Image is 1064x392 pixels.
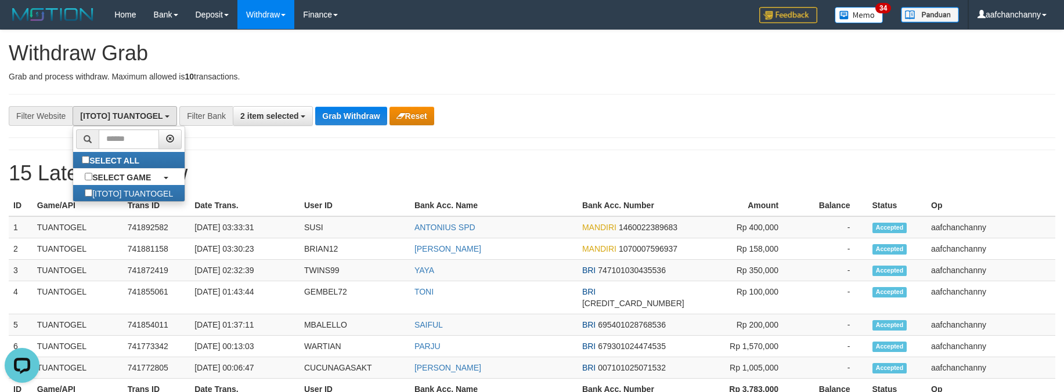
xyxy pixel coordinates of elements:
td: WARTIAN [300,335,410,357]
td: TUANTOGEL [33,357,123,378]
th: Bank Acc. Number [578,195,689,216]
td: 741855061 [123,281,190,314]
h1: 15 Latest Withdraw [9,162,1055,185]
th: Amount [689,195,796,216]
button: Reset [389,107,434,125]
th: Trans ID [123,195,190,216]
td: 4 [9,281,33,314]
span: Copy 007101025071532 to clipboard [598,363,666,372]
button: Open LiveChat chat widget [5,5,39,39]
div: Filter Website [9,106,73,126]
span: Accepted [872,266,907,275]
td: aafchanchanny [926,259,1055,281]
span: MANDIRI [582,223,616,232]
td: MBALELLO [300,314,410,335]
span: Copy 679301024474535 to clipboard [598,342,666,351]
a: ANTONIUS SPD [414,223,475,232]
td: aafchanchanny [926,335,1055,357]
td: 3 [9,259,33,281]
span: Accepted [872,287,907,297]
label: [ITOTO] TUANTOGEL [73,185,185,201]
th: Date Trans. [190,195,300,216]
td: TUANTOGEL [33,314,123,335]
span: BRI [582,342,596,351]
span: BRI [582,363,596,372]
button: [ITOTO] TUANTOGEL [73,106,177,126]
span: Copy 660301033419535 to clipboard [582,299,684,308]
a: PARJU [414,342,441,351]
a: YAYA [414,266,434,275]
td: TUANTOGEL [33,259,123,281]
td: Rp 400,000 [689,216,796,238]
td: CUCUNAGASAKT [300,357,410,378]
td: TUANTOGEL [33,281,123,314]
td: - [796,281,867,314]
p: Grab and process withdraw. Maximum allowed is transactions. [9,71,1055,82]
td: Rp 1,005,000 [689,357,796,378]
td: 5 [9,314,33,335]
td: [DATE] 03:33:31 [190,216,300,238]
td: TUANTOGEL [33,335,123,357]
td: TUANTOGEL [33,238,123,259]
td: Rp 1,570,000 [689,335,796,357]
button: 2 item selected [233,106,313,126]
span: BRI [582,287,596,296]
td: 741773342 [123,335,190,357]
label: SELECT ALL [73,152,151,168]
span: MANDIRI [582,244,616,253]
b: SELECT GAME [92,173,151,182]
span: Copy 1460022389683 to clipboard [619,223,677,232]
td: Rp 100,000 [689,281,796,314]
span: Copy 747101030435536 to clipboard [598,266,666,275]
button: Grab Withdraw [315,107,387,125]
input: SELECT ALL [82,156,89,164]
span: 34 [875,3,891,13]
a: [PERSON_NAME] [414,363,481,372]
img: panduan.png [901,7,959,23]
td: 1 [9,216,33,238]
th: Balance [796,195,867,216]
span: Accepted [872,342,907,351]
td: [DATE] 03:30:23 [190,238,300,259]
span: BRI [582,266,596,275]
span: Accepted [872,244,907,254]
img: MOTION_logo.png [9,6,97,23]
td: 6 [9,335,33,357]
td: 741854011 [123,314,190,335]
td: aafchanchanny [926,314,1055,335]
td: GEMBEL72 [300,281,410,314]
td: aafchanchanny [926,357,1055,378]
td: 741772805 [123,357,190,378]
a: [PERSON_NAME] [414,244,481,253]
span: BRI [582,320,596,329]
a: TONI [414,287,434,296]
input: SELECT GAME [85,173,92,180]
td: 2 [9,238,33,259]
td: [DATE] 01:37:11 [190,314,300,335]
span: Accepted [872,320,907,330]
h1: Withdraw Grab [9,42,1055,65]
td: - [796,357,867,378]
td: TUANTOGEL [33,216,123,238]
a: SELECT GAME [73,169,185,185]
th: ID [9,195,33,216]
td: TWINS99 [300,259,410,281]
td: [DATE] 00:06:47 [190,357,300,378]
td: [DATE] 00:13:03 [190,335,300,357]
th: User ID [300,195,410,216]
img: Button%20Memo.svg [835,7,883,23]
td: 741872419 [123,259,190,281]
th: Status [868,195,927,216]
td: BRIAN12 [300,238,410,259]
div: Filter Bank [179,106,233,126]
td: aafchanchanny [926,238,1055,259]
td: Rp 350,000 [689,259,796,281]
th: Op [926,195,1055,216]
td: aafchanchanny [926,216,1055,238]
th: Game/API [33,195,123,216]
td: - [796,238,867,259]
td: Rp 158,000 [689,238,796,259]
span: Copy 1070007596937 to clipboard [619,244,677,253]
td: 741881158 [123,238,190,259]
th: Bank Acc. Name [410,195,578,216]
